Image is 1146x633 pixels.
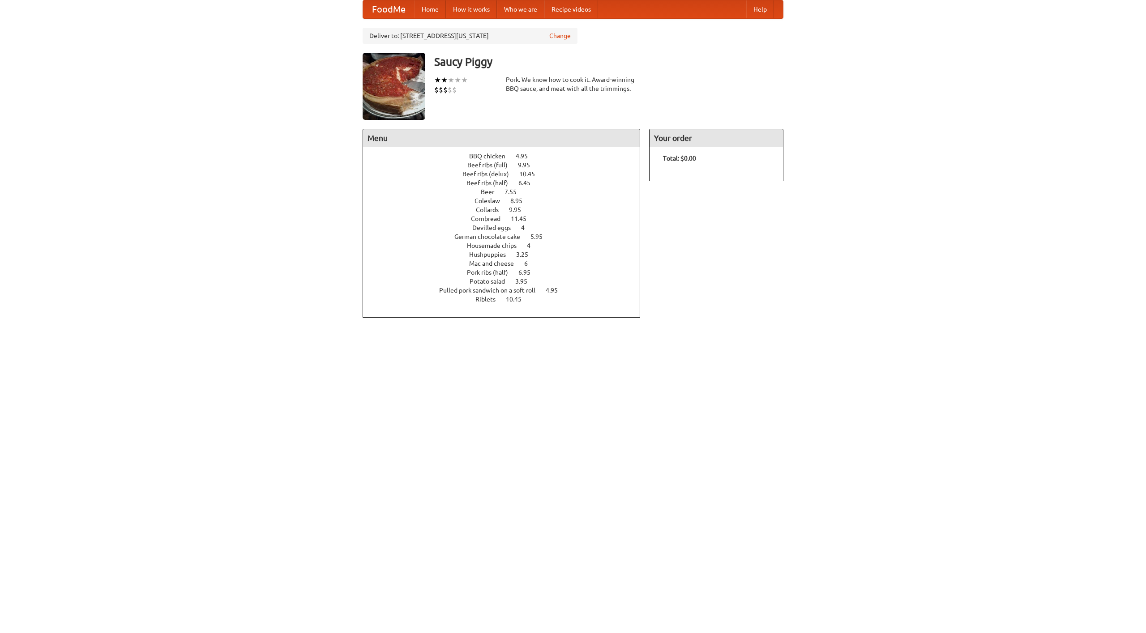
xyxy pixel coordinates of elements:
a: Who we are [497,0,544,18]
li: ★ [441,75,448,85]
a: German chocolate cake 5.95 [454,233,559,240]
li: $ [439,85,443,95]
a: Coleslaw 8.95 [475,197,539,204]
li: $ [443,85,448,95]
li: $ [434,85,439,95]
div: Deliver to: [STREET_ADDRESS][US_STATE] [363,28,577,44]
span: Beef ribs (half) [466,179,517,187]
a: Home [415,0,446,18]
span: 6.45 [518,179,539,187]
span: 5.95 [530,233,552,240]
span: 11.45 [511,215,535,222]
span: Pork ribs (half) [467,269,517,276]
a: Beer 7.55 [481,188,533,195]
a: Change [549,31,571,40]
span: 8.95 [510,197,531,204]
span: 6 [524,260,537,267]
li: $ [452,85,457,95]
span: 7.55 [505,188,526,195]
span: Beer [481,188,503,195]
h4: Menu [363,129,640,147]
span: Devilled eggs [472,224,520,231]
span: 4 [521,224,534,231]
img: angular.jpg [363,53,425,120]
span: 9.95 [509,206,530,213]
li: ★ [434,75,441,85]
span: Hushpuppies [469,251,515,258]
a: Devilled eggs 4 [472,224,541,231]
span: Collards [476,206,508,213]
span: 10.45 [519,170,544,178]
a: Hushpuppies 3.25 [469,251,545,258]
span: Pulled pork sandwich on a soft roll [439,287,544,294]
a: Mac and cheese 6 [469,260,544,267]
a: Potato salad 3.95 [470,278,544,285]
span: German chocolate cake [454,233,529,240]
span: BBQ chicken [469,153,514,160]
span: Beef ribs (delux) [462,170,518,178]
span: 3.95 [515,278,536,285]
span: Beef ribs (full) [467,161,517,169]
a: Recipe videos [544,0,598,18]
a: Help [746,0,774,18]
span: 6.95 [518,269,539,276]
a: FoodMe [363,0,415,18]
span: 3.25 [516,251,537,258]
b: Total: $0.00 [663,155,696,162]
span: Coleslaw [475,197,509,204]
div: Pork. We know how to cook it. Award-winning BBQ sauce, and meat with all the trimmings. [506,75,640,93]
li: ★ [454,75,461,85]
span: Mac and cheese [469,260,523,267]
a: Cornbread 11.45 [471,215,543,222]
h4: Your order [650,129,783,147]
a: Housemade chips 4 [467,242,547,249]
a: Beef ribs (full) 9.95 [467,161,547,169]
span: 4.95 [516,153,537,160]
span: Riblets [475,296,505,303]
span: 10.45 [506,296,530,303]
h3: Saucy Piggy [434,53,783,71]
li: ★ [448,75,454,85]
a: Beef ribs (half) 6.45 [466,179,547,187]
span: 4.95 [546,287,567,294]
a: Pulled pork sandwich on a soft roll 4.95 [439,287,574,294]
li: $ [448,85,452,95]
a: Beef ribs (delux) 10.45 [462,170,552,178]
a: How it works [446,0,497,18]
span: Potato salad [470,278,514,285]
span: 9.95 [518,161,539,169]
span: Cornbread [471,215,509,222]
li: ★ [461,75,468,85]
a: Pork ribs (half) 6.95 [467,269,547,276]
a: Collards 9.95 [476,206,538,213]
span: 4 [527,242,539,249]
a: BBQ chicken 4.95 [469,153,544,160]
span: Housemade chips [467,242,526,249]
a: Riblets 10.45 [475,296,538,303]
